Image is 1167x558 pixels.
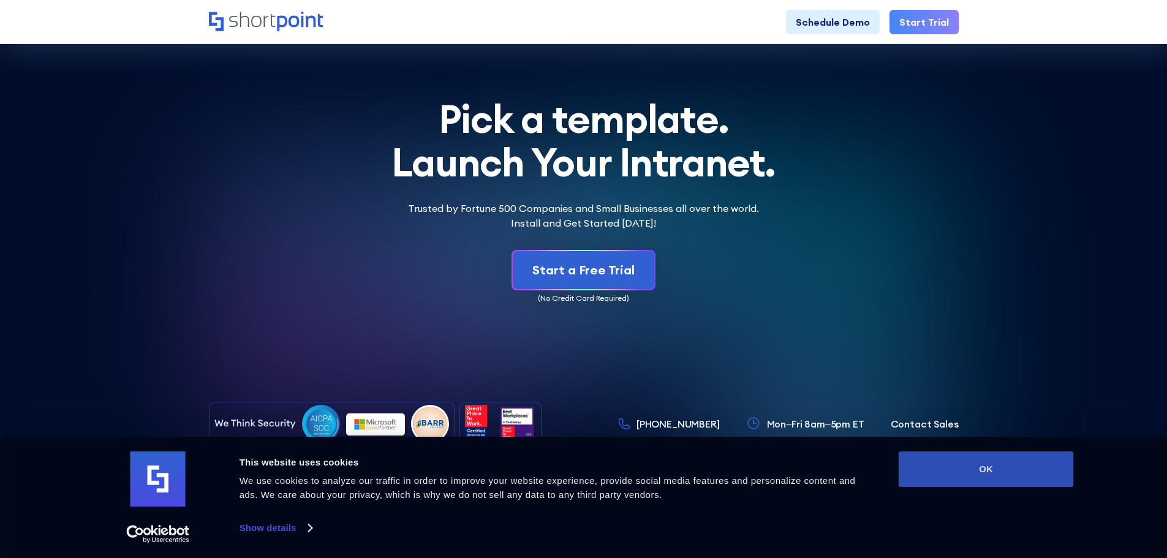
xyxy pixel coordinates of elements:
a: Usercentrics Cookiebot - opens in a new window [104,525,211,543]
a: [PHONE_NUMBER] [619,417,720,431]
img: logo [130,451,186,507]
p: Mon–Fri 8am–5pm ET [767,417,864,431]
p: Trusted by Fortune 500 Companies and Small Businesses all over the world. Install and Get Started... [393,201,775,230]
div: Start a Free Trial [532,261,635,279]
a: Home [209,12,323,32]
div: This website uses cookies [240,455,871,470]
button: OK [899,451,1074,487]
a: Start a Free Trial [513,251,654,289]
p: (No Credit Card Required) [209,293,959,304]
a: Contact Sales [891,417,959,431]
a: Start Trial [889,10,959,34]
div: Pick a template. Launch Your Intranet. [209,97,959,184]
span: We use cookies to analyze our traffic in order to improve your website experience, provide social... [240,475,856,500]
a: Show details [240,519,312,537]
a: Schedule Demo [786,10,880,34]
p: [PHONE_NUMBER] [636,417,720,431]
